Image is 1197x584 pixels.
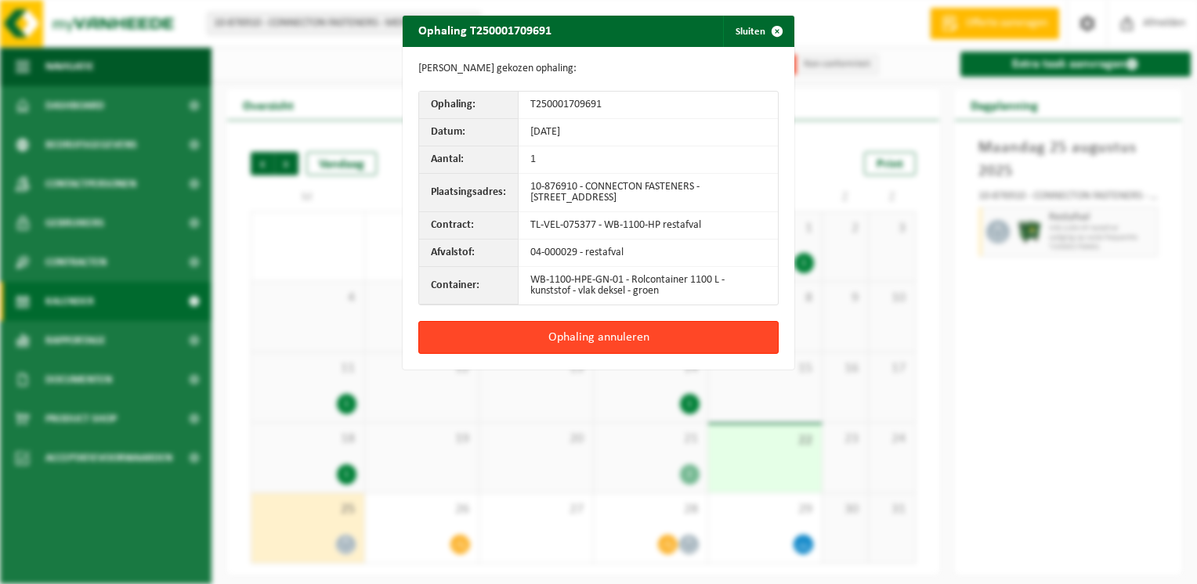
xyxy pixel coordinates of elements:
[419,119,519,146] th: Datum:
[519,212,778,240] td: TL-VEL-075377 - WB-1100-HP restafval
[723,16,793,47] button: Sluiten
[419,240,519,267] th: Afvalstof:
[403,16,567,45] h2: Ophaling T250001709691
[519,119,778,146] td: [DATE]
[419,174,519,212] th: Plaatsingsadres:
[419,267,519,305] th: Container:
[519,92,778,119] td: T250001709691
[519,146,778,174] td: 1
[418,63,779,75] p: [PERSON_NAME] gekozen ophaling:
[519,267,778,305] td: WB-1100-HPE-GN-01 - Rolcontainer 1100 L - kunststof - vlak deksel - groen
[519,174,778,212] td: 10-876910 - CONNECTON FASTENERS - [STREET_ADDRESS]
[419,92,519,119] th: Ophaling:
[418,321,779,354] button: Ophaling annuleren
[519,240,778,267] td: 04-000029 - restafval
[419,212,519,240] th: Contract:
[419,146,519,174] th: Aantal:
